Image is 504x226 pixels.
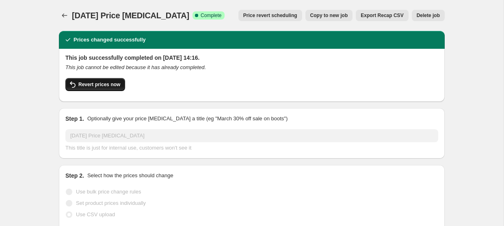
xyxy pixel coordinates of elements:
[65,172,84,180] h2: Step 2.
[305,10,353,21] button: Copy to new job
[59,10,70,21] button: Price change jobs
[412,10,445,21] button: Delete job
[76,211,115,217] span: Use CSV upload
[78,81,120,88] span: Revert prices now
[65,115,84,123] h2: Step 1.
[65,145,191,151] span: This title is just for internal use, customers won't see it
[65,78,125,91] button: Revert prices now
[65,129,438,142] input: 30% off holiday sale
[87,115,288,123] p: Optionally give your price [MEDICAL_DATA] a title (eg "March 30% off sale on boots")
[417,12,440,19] span: Delete job
[74,36,146,44] h2: Prices changed successfully
[65,64,206,70] i: This job cannot be edited because it has already completed.
[76,200,146,206] span: Set product prices individually
[243,12,297,19] span: Price revert scheduling
[310,12,348,19] span: Copy to new job
[65,54,438,62] h2: This job successfully completed on [DATE] 14:16.
[72,11,189,20] span: [DATE] Price [MEDICAL_DATA]
[361,12,403,19] span: Export Recap CSV
[356,10,408,21] button: Export Recap CSV
[76,189,141,195] span: Use bulk price change rules
[238,10,302,21] button: Price revert scheduling
[87,172,173,180] p: Select how the prices should change
[201,12,221,19] span: Complete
